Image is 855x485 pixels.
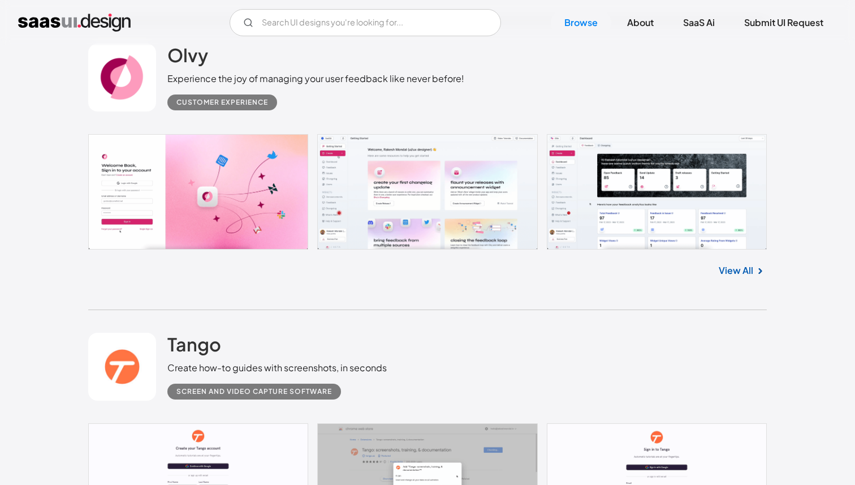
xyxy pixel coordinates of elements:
[551,10,611,35] a: Browse
[731,10,837,35] a: Submit UI Request
[719,264,753,277] a: View All
[167,361,387,375] div: Create how-to guides with screenshots, in seconds
[230,9,501,36] input: Search UI designs you're looking for...
[176,385,332,398] div: Screen and Video Capture Software
[167,333,221,361] a: Tango
[167,72,464,85] div: Experience the joy of managing your user feedback like never before!
[167,44,208,72] a: Olvy
[167,44,208,66] h2: Olvy
[167,333,221,355] h2: Tango
[18,14,131,32] a: home
[230,9,501,36] form: Email Form
[614,10,667,35] a: About
[670,10,728,35] a: SaaS Ai
[176,96,268,109] div: Customer Experience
